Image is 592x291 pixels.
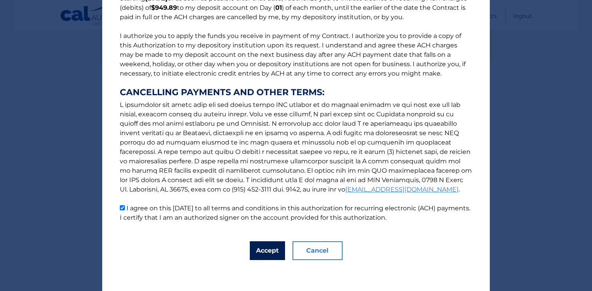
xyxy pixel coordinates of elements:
strong: CANCELLING PAYMENTS AND OTHER TERMS: [120,88,472,97]
button: Cancel [292,241,343,260]
button: Accept [250,241,285,260]
label: I agree on this [DATE] to all terms and conditions in this authorization for recurring electronic... [120,204,470,221]
b: 01 [275,4,282,11]
a: [EMAIL_ADDRESS][DOMAIN_NAME] [345,186,458,193]
b: $949.89 [151,4,177,11]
